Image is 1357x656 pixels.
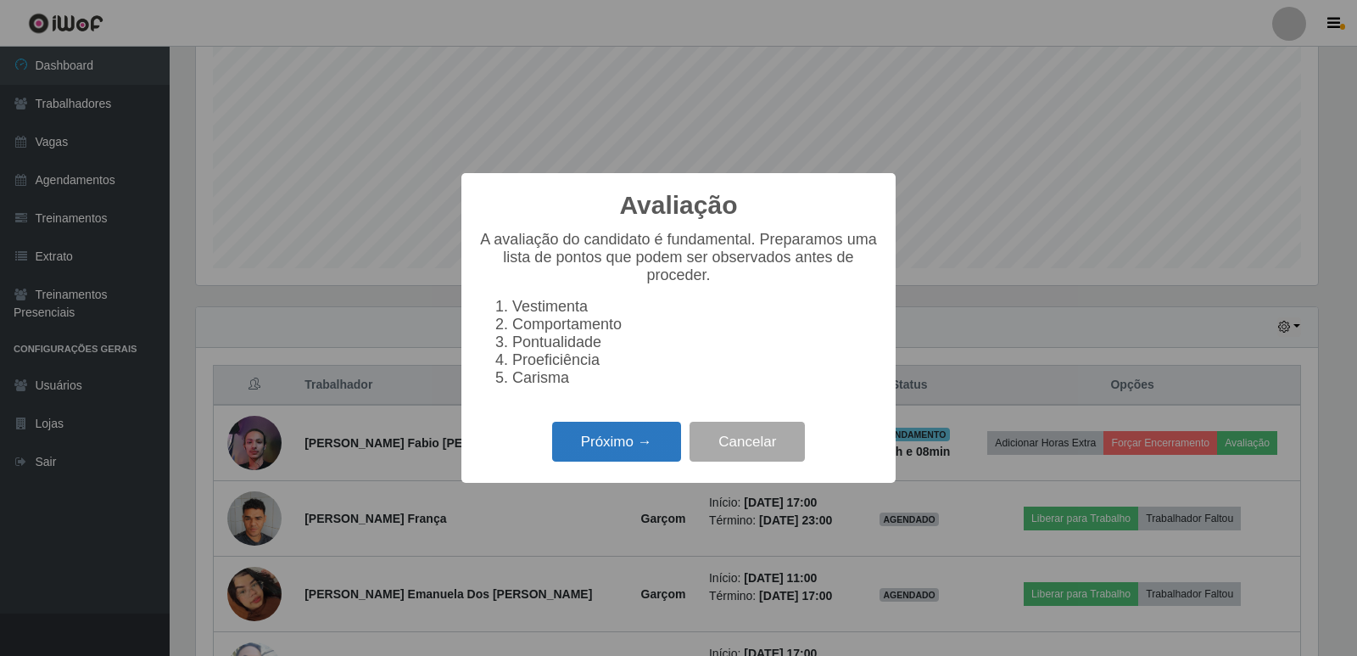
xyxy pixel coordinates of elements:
button: Cancelar [690,422,805,462]
p: A avaliação do candidato é fundamental. Preparamos uma lista de pontos que podem ser observados a... [478,231,879,284]
button: Próximo → [552,422,681,462]
li: Comportamento [512,316,879,334]
li: Proeficiência [512,351,879,369]
h2: Avaliação [620,190,738,221]
li: Carisma [512,369,879,387]
li: Vestimenta [512,298,879,316]
li: Pontualidade [512,334,879,351]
